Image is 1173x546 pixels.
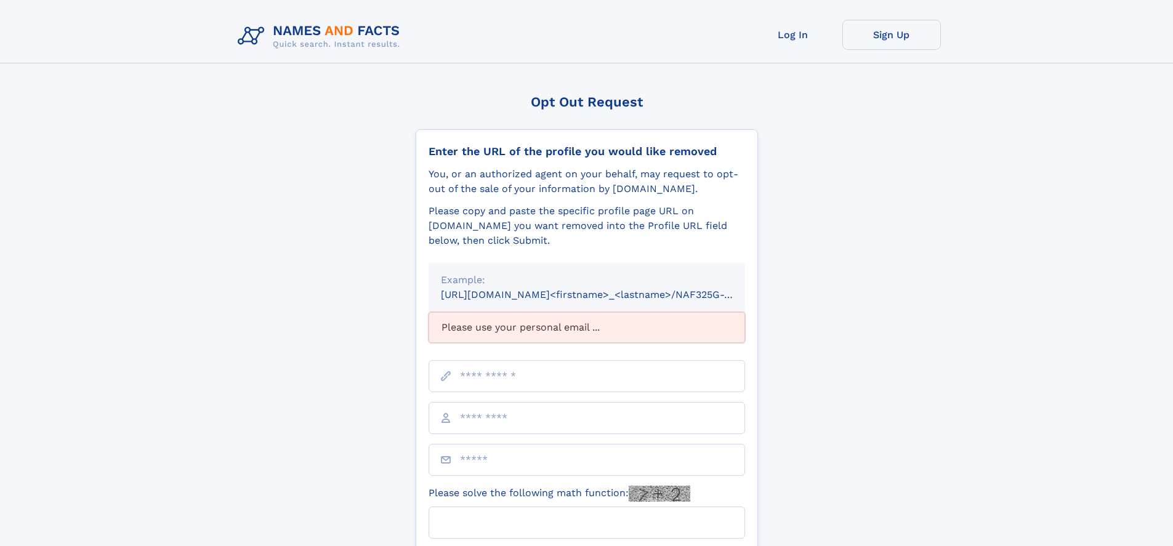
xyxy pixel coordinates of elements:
div: Example: [441,273,733,287]
div: You, or an authorized agent on your behalf, may request to opt-out of the sale of your informatio... [429,167,745,196]
small: [URL][DOMAIN_NAME]<firstname>_<lastname>/NAF325G-xxxxxxxx [441,289,768,300]
div: Please copy and paste the specific profile page URL on [DOMAIN_NAME] you want removed into the Pr... [429,204,745,248]
a: Log In [744,20,842,50]
div: Opt Out Request [416,94,758,110]
div: Enter the URL of the profile you would like removed [429,145,745,158]
img: Logo Names and Facts [233,20,410,53]
a: Sign Up [842,20,941,50]
label: Please solve the following math function: [429,486,690,502]
div: Please use your personal email ... [429,312,745,343]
